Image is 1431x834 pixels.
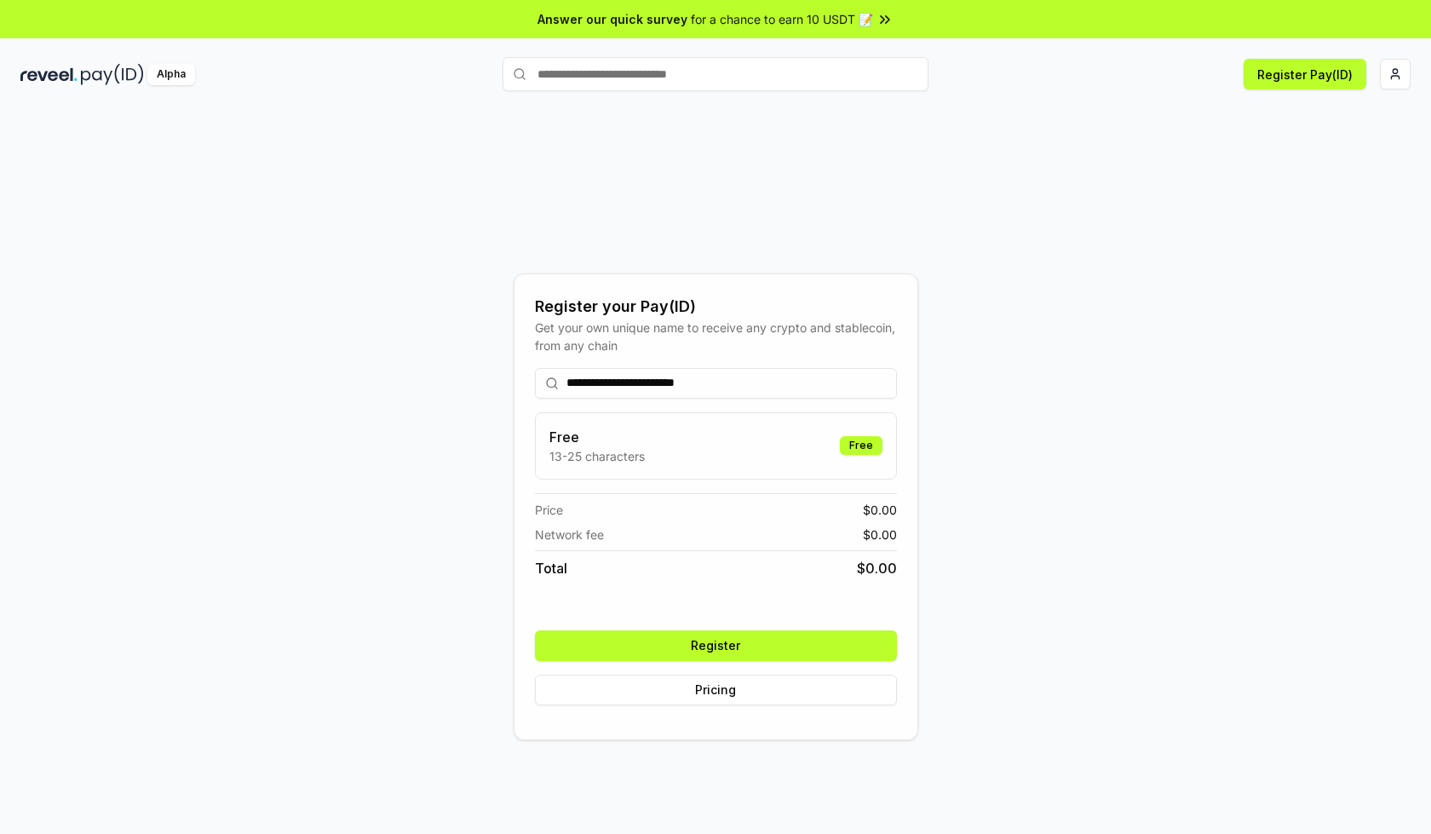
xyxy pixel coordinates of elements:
button: Register [535,630,897,661]
div: Get your own unique name to receive any crypto and stablecoin, from any chain [535,319,897,354]
div: Free [840,436,882,455]
span: Total [535,558,567,578]
img: pay_id [81,64,144,85]
h3: Free [549,427,645,447]
p: 13-25 characters [549,447,645,465]
span: Price [535,501,563,519]
div: Alpha [147,64,195,85]
span: $ 0.00 [857,558,897,578]
img: reveel_dark [20,64,78,85]
span: Network fee [535,526,604,544]
button: Pricing [535,675,897,705]
span: Answer our quick survey [537,10,687,28]
span: $ 0.00 [863,501,897,519]
span: for a chance to earn 10 USDT 📝 [691,10,873,28]
span: $ 0.00 [863,526,897,544]
button: Register Pay(ID) [1244,59,1366,89]
div: Register your Pay(ID) [535,295,897,319]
